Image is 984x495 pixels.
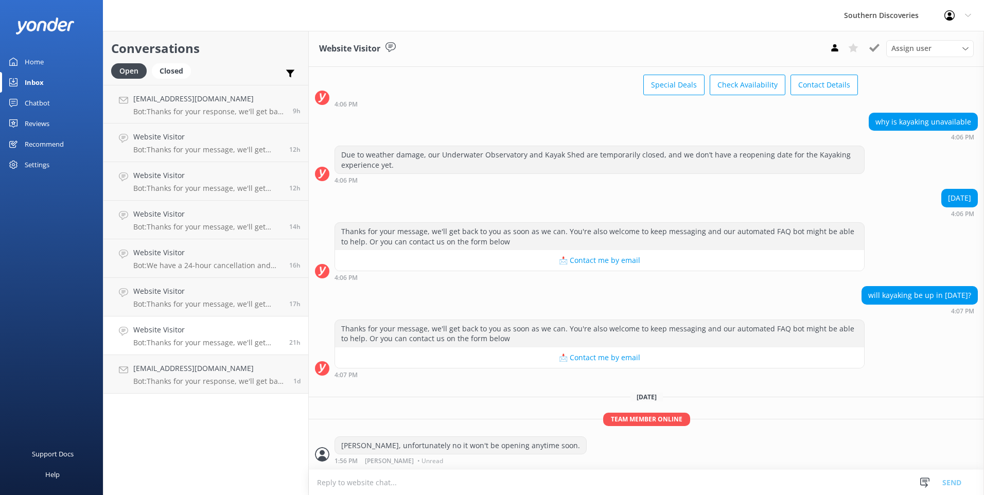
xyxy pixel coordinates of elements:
[103,162,308,201] a: Website VisitorBot:Thanks for your message, we'll get back to you as soon as we can. You're also ...
[335,100,858,108] div: Aug 31 2025 04:06pm (UTC +12:00) Pacific/Auckland
[335,275,358,281] strong: 4:06 PM
[25,51,44,72] div: Home
[335,347,864,368] button: 📩 Contact me by email
[293,377,301,385] span: Aug 31 2025 02:27am (UTC +12:00) Pacific/Auckland
[951,308,974,314] strong: 4:07 PM
[133,377,286,386] p: Bot: Thanks for your response, we'll get back to you as soon as we can during opening hours.
[862,307,978,314] div: Aug 31 2025 04:07pm (UTC +12:00) Pacific/Auckland
[32,444,74,464] div: Support Docs
[869,113,977,131] div: why is kayaking unavailable
[103,355,308,394] a: [EMAIL_ADDRESS][DOMAIN_NAME]Bot:Thanks for your response, we'll get back to you as soon as we can...
[25,134,64,154] div: Recommend
[289,338,301,347] span: Aug 31 2025 04:07pm (UTC +12:00) Pacific/Auckland
[335,320,864,347] div: Thanks for your message, we'll get back to you as soon as we can. You're also welcome to keep mes...
[293,107,301,115] span: Sep 01 2025 04:21am (UTC +12:00) Pacific/Auckland
[869,133,978,140] div: Aug 31 2025 04:06pm (UTC +12:00) Pacific/Auckland
[152,63,191,79] div: Closed
[103,278,308,316] a: Website VisitorBot:Thanks for your message, we'll get back to you as soon as we can. You're also ...
[25,93,50,113] div: Chatbot
[335,372,358,378] strong: 4:07 PM
[335,176,865,184] div: Aug 31 2025 04:06pm (UTC +12:00) Pacific/Auckland
[289,261,301,270] span: Aug 31 2025 09:03pm (UTC +12:00) Pacific/Auckland
[643,75,705,95] button: Special Deals
[942,189,977,207] div: [DATE]
[133,170,282,181] h4: Website Visitor
[111,63,147,79] div: Open
[152,65,196,76] a: Closed
[289,222,301,231] span: Aug 31 2025 10:56pm (UTC +12:00) Pacific/Auckland
[335,457,587,464] div: Sep 01 2025 01:56pm (UTC +12:00) Pacific/Auckland
[790,75,858,95] button: Contact Details
[133,131,282,143] h4: Website Visitor
[335,223,864,250] div: Thanks for your message, we'll get back to you as soon as we can. You're also welcome to keep mes...
[951,134,974,140] strong: 4:06 PM
[319,42,380,56] h3: Website Visitor
[133,93,285,104] h4: [EMAIL_ADDRESS][DOMAIN_NAME]
[951,211,974,217] strong: 4:06 PM
[630,393,663,401] span: [DATE]
[103,239,308,278] a: Website VisitorBot:We have a 24-hour cancellation and amendment policy. If you notify us more tha...
[862,287,977,304] div: will kayaking be up in [DATE]?
[133,208,282,220] h4: Website Visitor
[365,458,414,464] span: [PERSON_NAME]
[111,65,152,76] a: Open
[133,222,282,232] p: Bot: Thanks for your message, we'll get back to you as soon as we can. You're also welcome to kee...
[103,123,308,162] a: Website VisitorBot:Thanks for your message, we'll get back to you as soon as we can. You're also ...
[335,178,358,184] strong: 4:06 PM
[289,145,301,154] span: Sep 01 2025 01:17am (UTC +12:00) Pacific/Auckland
[133,107,285,116] p: Bot: Thanks for your response, we'll get back to you as soon as we can during opening hours.
[603,413,690,426] span: Team member online
[103,316,308,355] a: Website VisitorBot:Thanks for your message, we'll get back to you as soon as we can. You're also ...
[335,250,864,271] button: 📩 Contact me by email
[335,146,864,173] div: Due to weather damage, our Underwater Observatory and Kayak Shed are temporarily closed, and we d...
[25,154,49,175] div: Settings
[25,113,49,134] div: Reviews
[289,184,301,192] span: Sep 01 2025 01:10am (UTC +12:00) Pacific/Auckland
[133,261,282,270] p: Bot: We have a 24-hour cancellation and amendment policy. If you notify us more than 24 hours bef...
[335,437,586,454] div: [PERSON_NAME], unfortunately no it won't be opening anytime soon.
[103,201,308,239] a: Website VisitorBot:Thanks for your message, we'll get back to you as soon as we can. You're also ...
[133,247,282,258] h4: Website Visitor
[111,39,301,58] h2: Conversations
[941,210,978,217] div: Aug 31 2025 04:06pm (UTC +12:00) Pacific/Auckland
[289,299,301,308] span: Aug 31 2025 08:51pm (UTC +12:00) Pacific/Auckland
[335,371,865,378] div: Aug 31 2025 04:07pm (UTC +12:00) Pacific/Auckland
[15,17,75,34] img: yonder-white-logo.png
[103,85,308,123] a: [EMAIL_ADDRESS][DOMAIN_NAME]Bot:Thanks for your response, we'll get back to you as soon as we can...
[133,324,282,335] h4: Website Visitor
[45,464,60,485] div: Help
[133,286,282,297] h4: Website Visitor
[710,75,785,95] button: Check Availability
[891,43,932,54] span: Assign user
[886,40,974,57] div: Assign User
[133,338,282,347] p: Bot: Thanks for your message, we'll get back to you as soon as we can. You're also welcome to kee...
[133,145,282,154] p: Bot: Thanks for your message, we'll get back to you as soon as we can. You're also welcome to kee...
[25,72,44,93] div: Inbox
[335,458,358,464] strong: 1:56 PM
[133,299,282,309] p: Bot: Thanks for your message, we'll get back to you as soon as we can. You're also welcome to kee...
[335,101,358,108] strong: 4:06 PM
[417,458,443,464] span: • Unread
[335,274,865,281] div: Aug 31 2025 04:06pm (UTC +12:00) Pacific/Auckland
[133,363,286,374] h4: [EMAIL_ADDRESS][DOMAIN_NAME]
[133,184,282,193] p: Bot: Thanks for your message, we'll get back to you as soon as we can. You're also welcome to kee...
